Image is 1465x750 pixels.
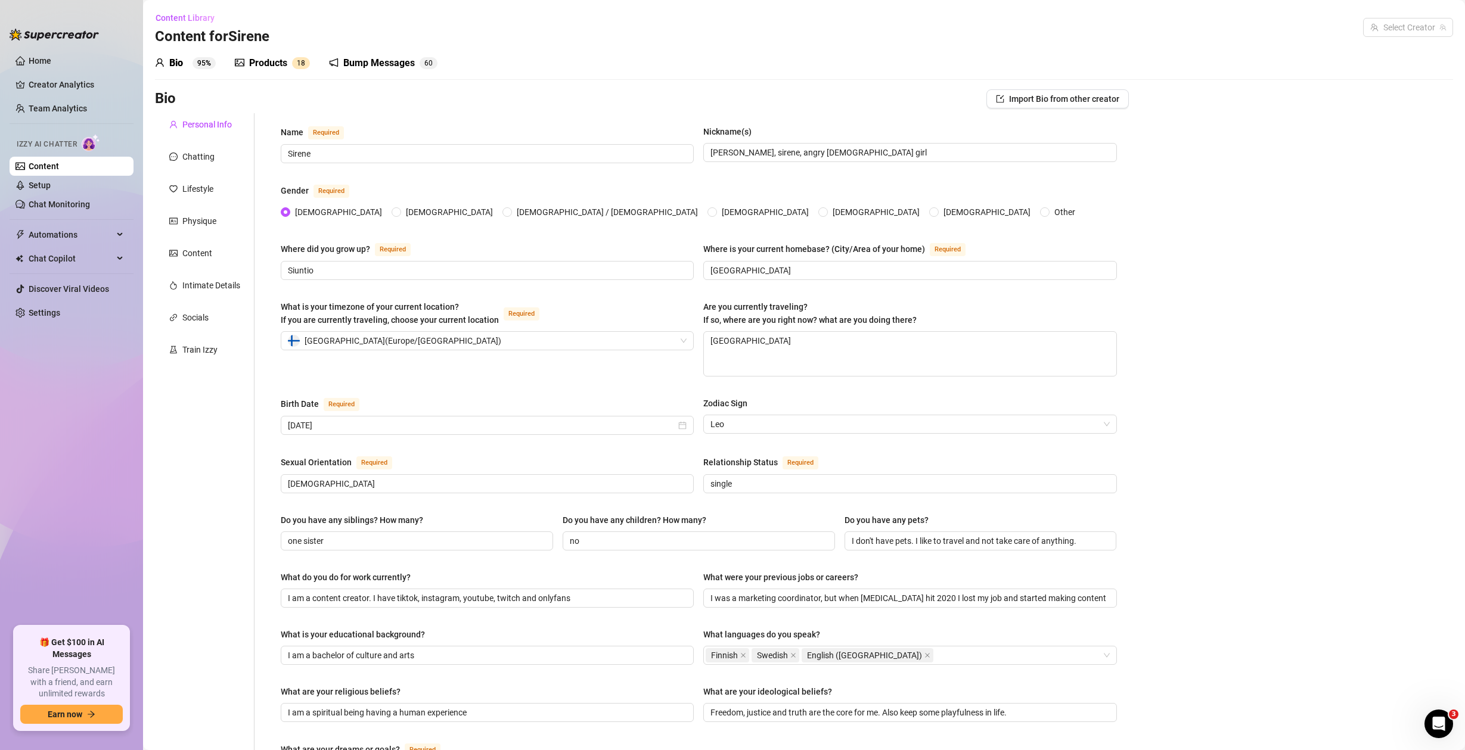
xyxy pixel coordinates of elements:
span: Other [1050,206,1080,219]
span: Share [PERSON_NAME] with a friend, and earn unlimited rewards [20,665,123,700]
label: Name [281,125,357,139]
div: Birth Date [281,397,319,410]
span: [DEMOGRAPHIC_DATA] [717,206,814,219]
label: Birth Date [281,397,373,411]
label: Sexual Orientation [281,455,405,469]
span: [DEMOGRAPHIC_DATA] / [DEMOGRAPHIC_DATA] [512,206,703,219]
span: [DEMOGRAPHIC_DATA] [401,206,498,219]
input: What is your educational background? [288,649,684,662]
img: logo-BBDzfeDw.svg [10,29,99,41]
span: Required [314,185,349,198]
span: Required [504,307,539,320]
span: Izzy AI Chatter [17,139,77,150]
div: Socials [182,311,209,324]
span: Swedish [757,649,788,662]
div: Personal Info [182,118,232,131]
span: picture [169,249,178,257]
button: Content Library [155,8,224,27]
span: thunderbolt [15,230,25,239]
div: What are your religious beliefs? [281,685,401,698]
span: Chat Copilot [29,249,113,268]
label: Where is your current homebase? (City/Area of your home) [703,242,979,256]
label: What languages do you speak? [703,628,828,641]
label: Nickname(s) [703,125,760,138]
input: Do you have any children? How many? [570,534,825,547]
input: What languages do you speak? [936,648,938,662]
span: import [996,95,1004,103]
div: What were your previous jobs or careers? [703,571,858,584]
span: Swedish [752,648,799,662]
div: What are your ideological beliefs? [703,685,832,698]
a: Home [29,56,51,66]
textarea: [GEOGRAPHIC_DATA] [704,332,1116,376]
input: Name [288,147,684,160]
span: user [155,58,164,67]
button: Import Bio from other creator [986,89,1129,108]
span: user [169,120,178,129]
input: Do you have any pets? [852,534,1107,547]
a: Discover Viral Videos [29,284,109,294]
span: [DEMOGRAPHIC_DATA] [828,206,924,219]
label: What are your ideological beliefs? [703,685,840,698]
iframe: Intercom live chat [1424,709,1453,738]
span: 6 [424,59,429,67]
span: Finnish [706,648,749,662]
label: Do you have any children? How many? [563,514,715,527]
span: Required [375,243,411,256]
div: Chatting [182,150,215,163]
span: Required [783,456,818,469]
div: Do you have any pets? [845,514,929,527]
span: [DEMOGRAPHIC_DATA] [290,206,387,219]
a: Settings [29,308,60,318]
span: Required [324,398,359,411]
div: Physique [182,214,216,228]
span: experiment [169,346,178,354]
span: link [169,313,178,322]
div: Nickname(s) [703,125,752,138]
label: What are your religious beliefs? [281,685,409,698]
span: idcard [169,217,178,225]
span: English ([GEOGRAPHIC_DATA]) [807,649,922,662]
span: Import Bio from other creator [1009,94,1119,104]
a: Team Analytics [29,104,87,113]
sup: 60 [420,57,437,69]
input: Do you have any siblings? How many? [288,534,544,547]
input: Where is your current homebase? (City/Area of your home) [710,264,1107,277]
div: Do you have any children? How many? [563,514,706,527]
span: 8 [301,59,305,67]
div: Gender [281,184,309,197]
div: Lifestyle [182,182,213,195]
div: Train Izzy [182,343,218,356]
div: Sexual Orientation [281,456,352,469]
div: What languages do you speak? [703,628,820,641]
span: Content Library [156,13,215,23]
input: Sexual Orientation [288,477,684,490]
input: What are your religious beliefs? [288,706,684,719]
div: What do you do for work currently? [281,571,411,584]
label: Gender [281,183,362,198]
h3: Content for Sirene [155,27,269,46]
a: Setup [29,181,51,190]
input: Birth Date [288,419,676,432]
img: fi [288,335,300,347]
input: Where did you grow up? [288,264,684,277]
label: Zodiac Sign [703,397,756,410]
img: Chat Copilot [15,254,23,263]
div: Bump Messages [343,56,415,70]
span: message [169,153,178,161]
label: What do you do for work currently? [281,571,419,584]
div: Zodiac Sign [703,397,747,410]
input: What are your ideological beliefs? [710,706,1107,719]
span: fire [169,281,178,290]
span: Leo [710,415,1109,433]
div: Where is your current homebase? (City/Area of your home) [703,242,925,256]
div: What is your educational background? [281,628,425,641]
span: Earn now [48,709,82,719]
img: AI Chatter [82,134,100,151]
h3: Bio [155,89,176,108]
a: Content [29,161,59,171]
span: heart [169,185,178,193]
a: Chat Monitoring [29,200,90,209]
label: Relationship Status [703,455,831,469]
span: Are you currently traveling? If so, where are you right now? what are you doing there? [703,302,917,325]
